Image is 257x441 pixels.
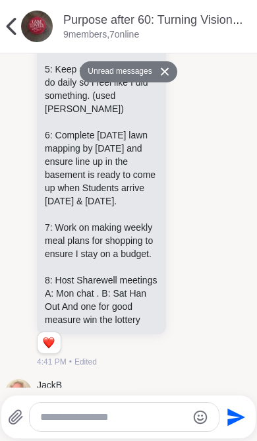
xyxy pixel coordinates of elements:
[63,13,243,43] a: Purpose after 60: Turning Vision into Action, [DATE]
[80,61,156,82] button: Unread messages
[45,221,158,260] p: 7: Work on making weekly meal plans for shopping to ensure I stay on a budget.
[192,409,208,425] button: Emoji picker
[37,379,62,392] a: JackB
[42,338,55,348] button: Reactions: love
[69,356,72,368] span: •
[21,11,53,42] img: Purpose after 60: Turning Vision into Action, Sep 11
[45,274,158,326] p: 8: Host Sharewell meetings A: Mon chat . B: Sat Han Out And one for good measure win the lottery
[45,129,158,208] p: 6: Complete [DATE] lawn mapping by [DATE] and ensure line up in the basement is ready to come up ...
[63,28,139,42] p: 9 members, 7 online
[38,332,61,353] div: Reaction list
[74,356,97,368] span: Edited
[40,411,187,424] textarea: Type your message
[219,402,249,432] button: Send
[37,356,67,368] span: 4:41 PM
[45,63,158,115] p: 5: Keep a record of what I do daily so I feel like I did something. (used [PERSON_NAME])
[5,379,32,405] img: https://sharewell-space-live.sfo3.digitaloceanspaces.com/user-generated/3c5f9f08-1677-4a94-921c-3...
